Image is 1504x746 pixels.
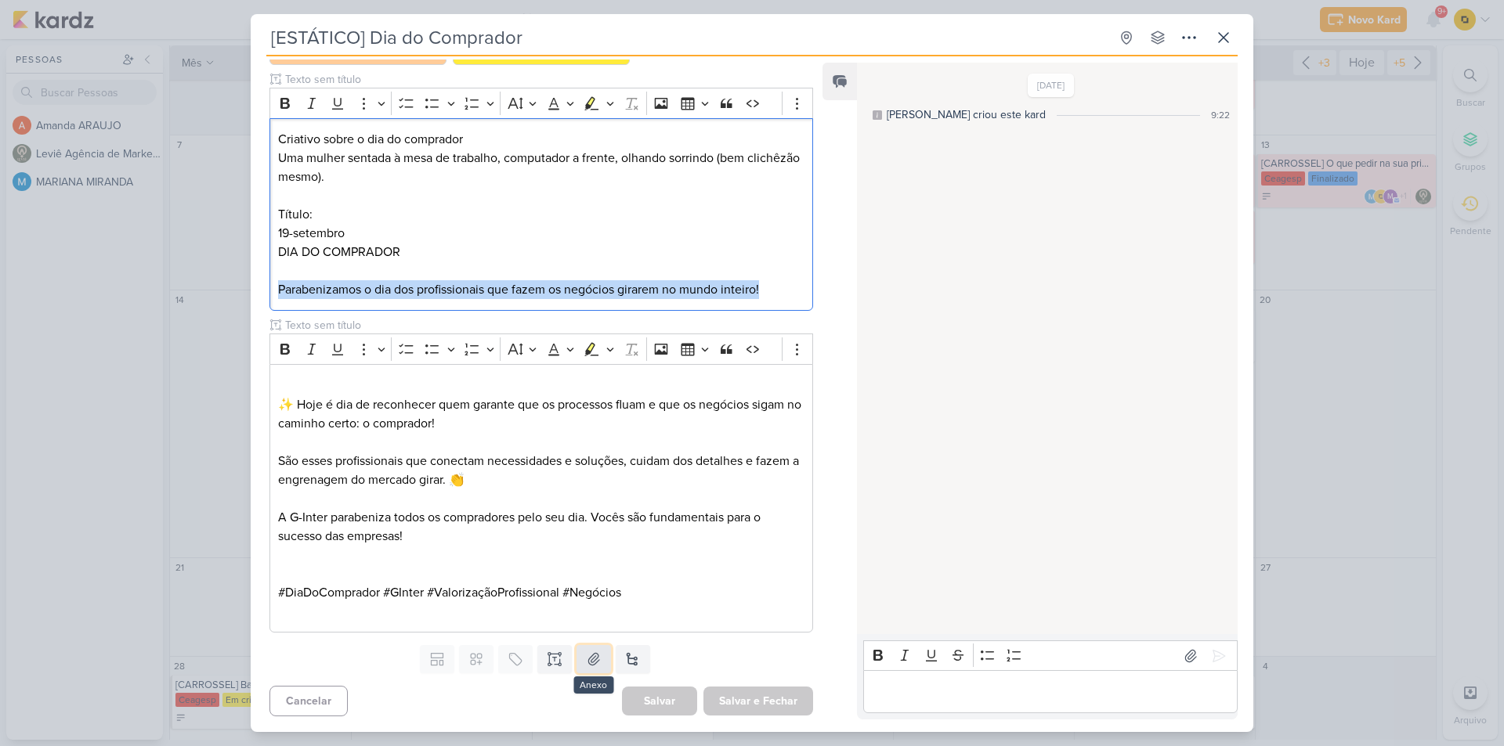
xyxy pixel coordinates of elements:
[278,280,804,299] p: Parabenizamos o dia dos profissionais que fazem os negócios girarem no mundo inteiro!
[269,333,813,364] div: Editor toolbar
[278,583,804,602] p: #DiaDoComprador #GInter #ValorizaçãoProfissional #Negócios
[278,243,804,261] p: DIA DO COMPRADOR
[269,118,813,312] div: Editor editing area: main
[863,670,1238,713] div: Editor editing area: main
[278,377,804,433] p: ⁠⁠⁠⁠⁠⁠⁠ ✨ Hoje é dia de reconhecer quem garante que os processos fluam e que os negócios sigam no...
[278,205,804,224] p: Título:
[278,130,804,149] p: Criativo sobre o dia do comprador
[269,686,348,716] button: Cancelar
[863,640,1238,671] div: Editor toolbar
[573,676,613,694] div: Anexo
[266,23,1109,52] input: Kard Sem Título
[278,224,804,243] p: 19-setembro
[269,364,813,632] div: Editor editing area: main
[282,317,813,333] input: Texto sem título
[278,508,804,546] p: A G-Inter parabeniza todos os compradores pelo seu dia. Vocês são fundamentais para o sucesso das...
[282,71,813,88] input: Texto sem título
[1211,108,1230,122] div: 9:22
[278,452,804,489] p: São esses profissionais que conectam necessidades e soluções, cuidam dos detalhes e fazem a engre...
[269,88,813,118] div: Editor toolbar
[278,149,804,186] p: Uma mulher sentada à mesa de trabalho, computador a frente, olhando sorrindo (bem clichêzão mesmo).
[887,106,1046,123] div: [PERSON_NAME] criou este kard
